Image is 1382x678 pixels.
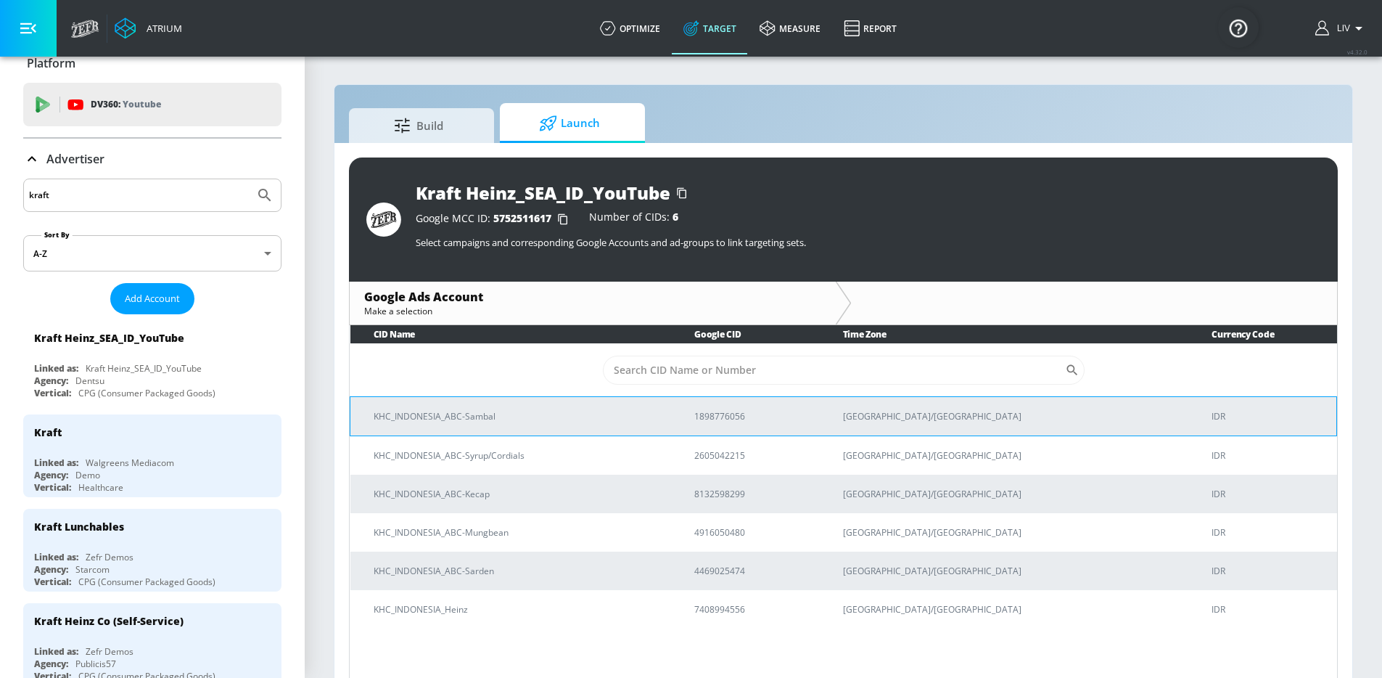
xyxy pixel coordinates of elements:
[1212,448,1325,463] p: IDR
[843,602,1177,617] p: [GEOGRAPHIC_DATA]/[GEOGRAPHIC_DATA]
[514,106,625,141] span: Launch
[416,212,575,226] div: Google MCC ID:
[694,602,807,617] p: 7408994556
[125,290,180,307] span: Add Account
[603,356,1085,385] div: Search CID Name or Number
[589,212,678,226] div: Number of CIDs:
[23,139,281,179] div: Advertiser
[374,602,660,617] p: KHC_INDONESIA_Heinz
[86,457,174,469] div: Walgreens Mediacom
[588,2,672,54] a: optimize
[694,525,807,540] p: 4916050480
[34,481,71,494] div: Vertical:
[694,448,807,463] p: 2605042215
[141,22,182,35] div: Atrium
[34,520,124,534] div: Kraft Lunchables
[694,409,807,424] p: 1898776056
[23,509,281,592] div: Kraft LunchablesLinked as:Zefr DemosAgency:StarcomVertical:CPG (Consumer Packaged Goods)
[350,282,836,324] div: Google Ads AccountMake a selection
[110,283,194,314] button: Add Account
[416,181,670,205] div: Kraft Heinz_SEA_ID_YouTube
[350,325,672,343] th: CID Name
[34,576,71,588] div: Vertical:
[34,387,71,399] div: Vertical:
[34,658,68,670] div: Agency:
[374,563,660,579] p: KHC_INDONESIA_ABC-Sarden
[374,525,660,540] p: KHC_INDONESIA_ABC-Mungbean
[23,320,281,403] div: Kraft Heinz_SEA_ID_YouTubeLinked as:Kraft Heinz_SEA_ID_YouTubeAgency:DentsuVertical:CPG (Consumer...
[23,414,281,497] div: KraftLinked as:Walgreens MediacomAgency:DemoVertical:Healthcare
[91,97,161,113] p: DV360:
[694,563,807,579] p: 4469025474
[1331,23,1350,33] span: login as: liv.ho@zefr.com
[374,486,660,502] p: KHC_INDONESIA_ABC-Kecap
[23,83,281,126] div: DV360: Youtube
[34,375,68,387] div: Agency:
[78,387,215,399] div: CPG (Consumer Packaged Goods)
[374,448,660,463] p: KHC_INDONESIA_ABC-Syrup/Cordials
[364,305,821,317] div: Make a selection
[603,356,1065,385] input: Search CID Name or Number
[34,469,68,481] div: Agency:
[23,235,281,271] div: A-Z
[75,375,104,387] div: Dentsu
[672,2,748,54] a: Target
[1218,7,1259,48] button: Open Resource Center
[86,645,133,658] div: Zefr Demos
[493,211,551,225] span: 5752511617
[1212,486,1325,502] p: IDR
[75,469,100,481] div: Demo
[86,551,133,563] div: Zefr Demos
[41,230,73,240] label: Sort By
[34,425,62,439] div: Kraft
[249,179,281,211] button: Submit Search
[843,563,1177,579] p: [GEOGRAPHIC_DATA]/[GEOGRAPHIC_DATA]
[34,362,78,375] div: Linked as:
[416,236,1320,249] p: Select campaigns and corresponding Google Accounts and ad-groups to link targeting sets.
[374,409,659,424] p: KHC_INDONESIA_ABC-Sambal
[34,331,184,345] div: Kraft Heinz_SEA_ID_YouTube
[29,186,249,205] input: Search by name
[1212,563,1325,579] p: IDR
[123,97,161,112] p: Youtube
[1212,409,1325,424] p: IDR
[46,151,104,167] p: Advertiser
[694,486,807,502] p: 8132598299
[364,289,821,305] div: Google Ads Account
[843,448,1177,463] p: [GEOGRAPHIC_DATA]/[GEOGRAPHIC_DATA]
[832,2,908,54] a: Report
[1347,48,1367,56] span: v 4.32.0
[34,563,68,576] div: Agency:
[1188,325,1336,343] th: Currency Code
[843,409,1177,424] p: [GEOGRAPHIC_DATA]/[GEOGRAPHIC_DATA]
[671,325,819,343] th: Google CID
[363,108,474,143] span: Build
[34,457,78,469] div: Linked as:
[115,17,182,39] a: Atrium
[78,481,123,494] div: Healthcare
[27,55,75,71] p: Platform
[843,486,1177,502] p: [GEOGRAPHIC_DATA]/[GEOGRAPHIC_DATA]
[23,43,281,83] div: Platform
[75,563,110,576] div: Starcom
[843,525,1177,540] p: [GEOGRAPHIC_DATA]/[GEOGRAPHIC_DATA]
[78,576,215,588] div: CPG (Consumer Packaged Goods)
[34,614,184,628] div: Kraft Heinz Co (Self-Service)
[673,210,678,224] span: 6
[1315,20,1367,37] button: Liv
[86,362,202,375] div: Kraft Heinz_SEA_ID_YouTube
[820,325,1189,343] th: Time Zone
[75,658,116,670] div: Publicis57
[1212,602,1325,617] p: IDR
[34,551,78,563] div: Linked as:
[34,645,78,658] div: Linked as:
[1212,525,1325,540] p: IDR
[748,2,832,54] a: measure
